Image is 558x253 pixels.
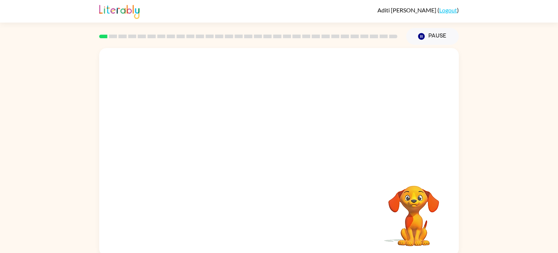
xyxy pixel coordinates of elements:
img: Literably [99,3,139,19]
div: ( ) [377,7,459,13]
span: Aditi [PERSON_NAME] [377,7,437,13]
button: Pause [406,28,459,45]
a: Logout [439,7,457,13]
video: Your browser must support playing .mp4 files to use Literably. Please try using another browser. [377,174,450,247]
